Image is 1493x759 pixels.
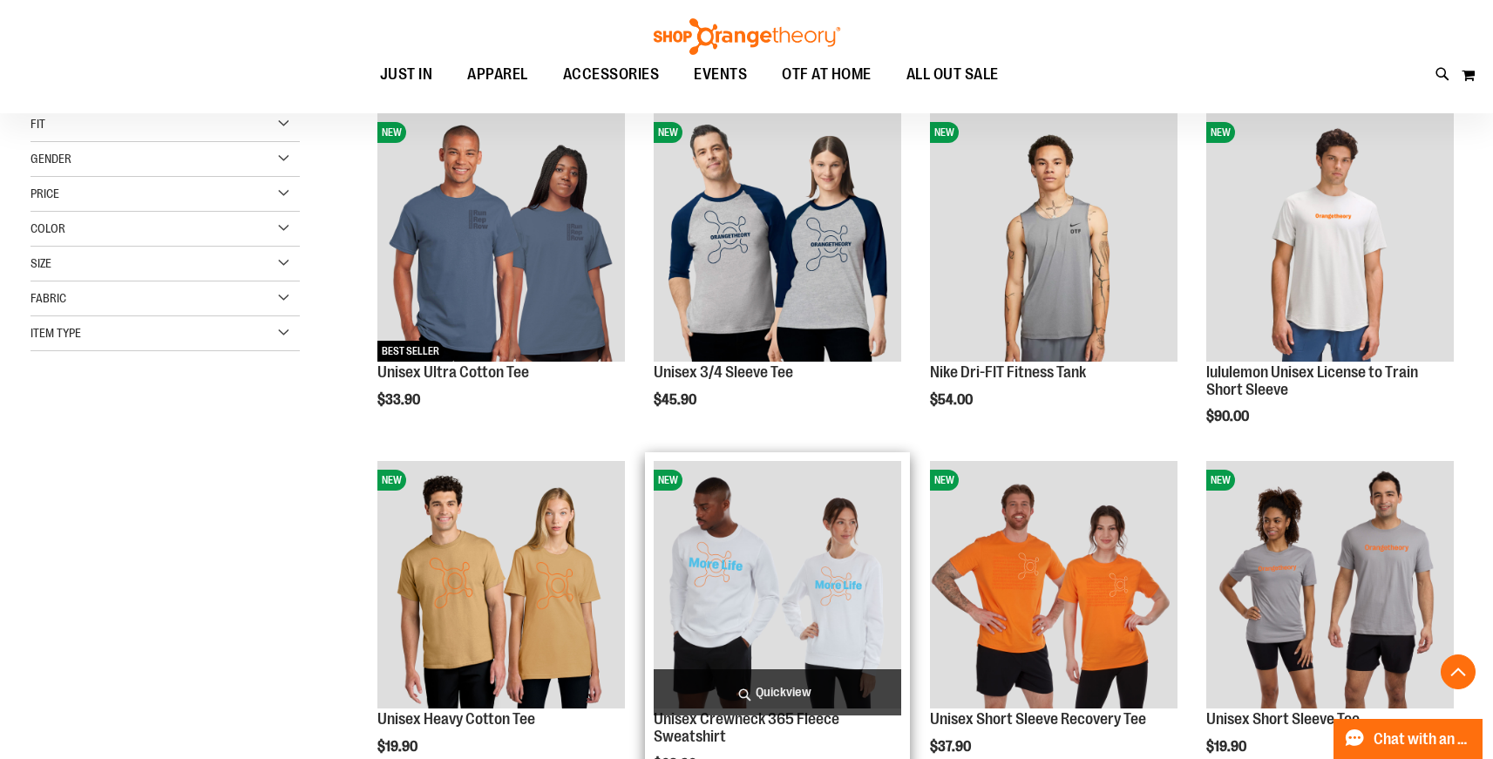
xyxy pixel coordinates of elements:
[930,363,1086,381] a: Nike Dri-FIT Fitness Tank
[654,461,901,711] a: Unisex Crewneck 365 Fleece SweatshirtNEW
[654,392,699,408] span: $45.90
[1206,363,1418,398] a: lululemon Unisex License to Train Short Sleeve
[31,326,81,340] span: Item Type
[694,55,747,94] span: EVENTS
[377,739,420,755] span: $19.90
[930,122,959,143] span: NEW
[31,221,65,235] span: Color
[31,117,45,131] span: Fit
[654,669,901,715] a: Quickview
[654,122,682,143] span: NEW
[930,113,1177,363] a: Nike Dri-FIT Fitness TankNEW
[1441,654,1476,689] button: Back To Top
[377,341,444,362] span: BEST SELLER
[31,186,59,200] span: Price
[1206,409,1252,424] span: $90.00
[654,363,793,381] a: Unisex 3/4 Sleeve Tee
[1206,710,1360,728] a: Unisex Short Sleeve Tee
[377,710,535,728] a: Unisex Heavy Cotton Tee
[377,363,529,381] a: Unisex Ultra Cotton Tee
[377,122,406,143] span: NEW
[930,113,1177,361] img: Nike Dri-FIT Fitness Tank
[1206,113,1454,361] img: lululemon Unisex License to Train Short Sleeve
[654,113,901,363] a: Unisex 3/4 Sleeve TeeNEW
[654,461,901,708] img: Unisex Crewneck 365 Fleece Sweatshirt
[377,113,625,363] a: Unisex Ultra Cotton TeeNEWBEST SELLER
[654,113,901,361] img: Unisex 3/4 Sleeve Tee
[31,256,51,270] span: Size
[930,392,975,408] span: $54.00
[563,55,660,94] span: ACCESSORIES
[377,470,406,491] span: NEW
[1206,461,1454,711] a: Unisex Short Sleeve TeeNEW
[377,461,625,711] a: Unisex Heavy Cotton TeeNEW
[377,113,625,361] img: Unisex Ultra Cotton Tee
[1334,719,1483,759] button: Chat with an Expert
[1374,731,1472,748] span: Chat with an Expert
[930,739,974,755] span: $37.90
[921,105,1186,451] div: product
[377,461,625,708] img: Unisex Heavy Cotton Tee
[1206,470,1235,491] span: NEW
[930,461,1177,708] img: Unisex Short Sleeve Recovery Tee
[377,392,423,408] span: $33.90
[645,105,910,451] div: product
[906,55,999,94] span: ALL OUT SALE
[654,470,682,491] span: NEW
[1206,122,1235,143] span: NEW
[369,105,634,451] div: product
[930,710,1146,728] a: Unisex Short Sleeve Recovery Tee
[1198,105,1462,469] div: product
[31,152,71,166] span: Gender
[1206,739,1249,755] span: $19.90
[654,710,839,745] a: Unisex Crewneck 365 Fleece Sweatshirt
[1206,461,1454,708] img: Unisex Short Sleeve Tee
[782,55,872,94] span: OTF AT HOME
[31,291,66,305] span: Fabric
[930,461,1177,711] a: Unisex Short Sleeve Recovery TeeNEW
[467,55,528,94] span: APPAREL
[1206,113,1454,363] a: lululemon Unisex License to Train Short SleeveNEW
[930,470,959,491] span: NEW
[651,18,843,55] img: Shop Orangetheory
[380,55,433,94] span: JUST IN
